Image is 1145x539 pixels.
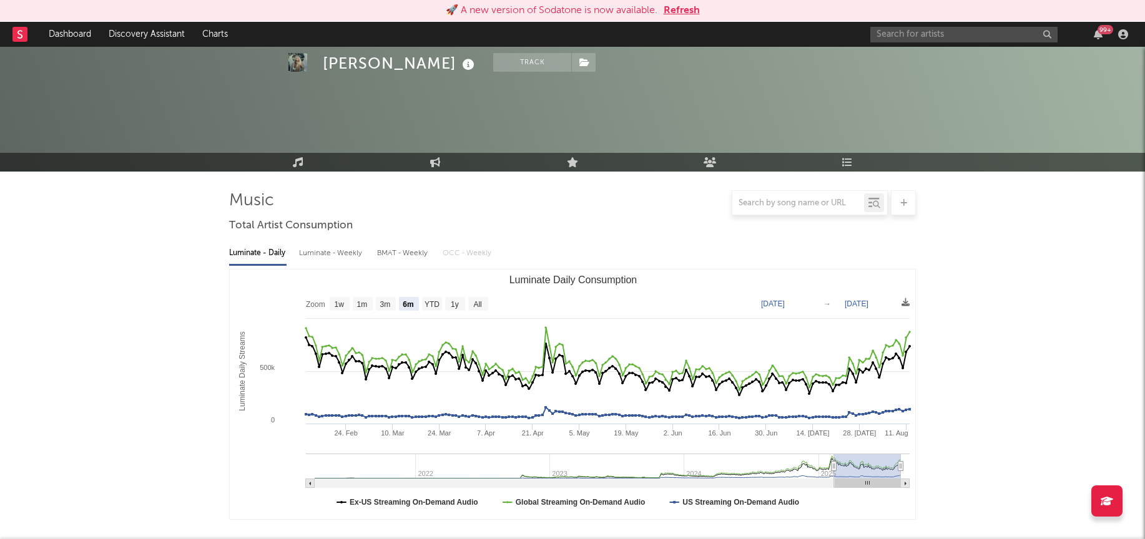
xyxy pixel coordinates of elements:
[334,429,357,437] text: 24. Feb
[100,22,194,47] a: Discovery Assistant
[381,429,405,437] text: 10. Mar
[1098,25,1113,34] div: 99 +
[323,53,478,74] div: [PERSON_NAME]
[614,429,639,437] text: 19. May
[238,331,247,410] text: Luminate Daily Streams
[306,300,325,309] text: Zoom
[477,429,495,437] text: 7. Apr
[229,243,287,264] div: Luminate - Daily
[797,429,830,437] text: 14. [DATE]
[885,429,908,437] text: 11. Aug
[761,299,785,308] text: [DATE]
[350,498,478,507] text: Ex-US Streaming On-Demand Audio
[380,300,391,309] text: 3m
[335,300,345,309] text: 1w
[229,218,353,233] span: Total Artist Consumption
[40,22,100,47] a: Dashboard
[493,53,571,72] button: Track
[522,429,544,437] text: 21. Apr
[194,22,237,47] a: Charts
[823,299,831,308] text: →
[403,300,413,309] text: 6m
[260,364,275,371] text: 500k
[664,3,700,18] button: Refresh
[428,429,451,437] text: 24. Mar
[451,300,459,309] text: 1y
[357,300,368,309] text: 1m
[377,243,430,264] div: BMAT - Weekly
[845,299,868,308] text: [DATE]
[509,274,637,285] text: Luminate Daily Consumption
[473,300,481,309] text: All
[516,498,646,507] text: Global Streaming On-Demand Audio
[425,300,440,309] text: YTD
[755,429,777,437] text: 30. Jun
[271,416,275,424] text: 0
[569,429,591,437] text: 5. May
[299,243,365,264] div: Luminate - Weekly
[682,498,799,507] text: US Streaming On-Demand Audio
[446,3,657,18] div: 🚀 A new version of Sodatone is now available.
[708,429,730,437] text: 16. Jun
[664,429,682,437] text: 2. Jun
[1094,29,1103,39] button: 99+
[843,429,876,437] text: 28. [DATE]
[732,198,864,208] input: Search by song name or URL
[870,27,1058,42] input: Search for artists
[230,269,916,519] svg: Luminate Daily Consumption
